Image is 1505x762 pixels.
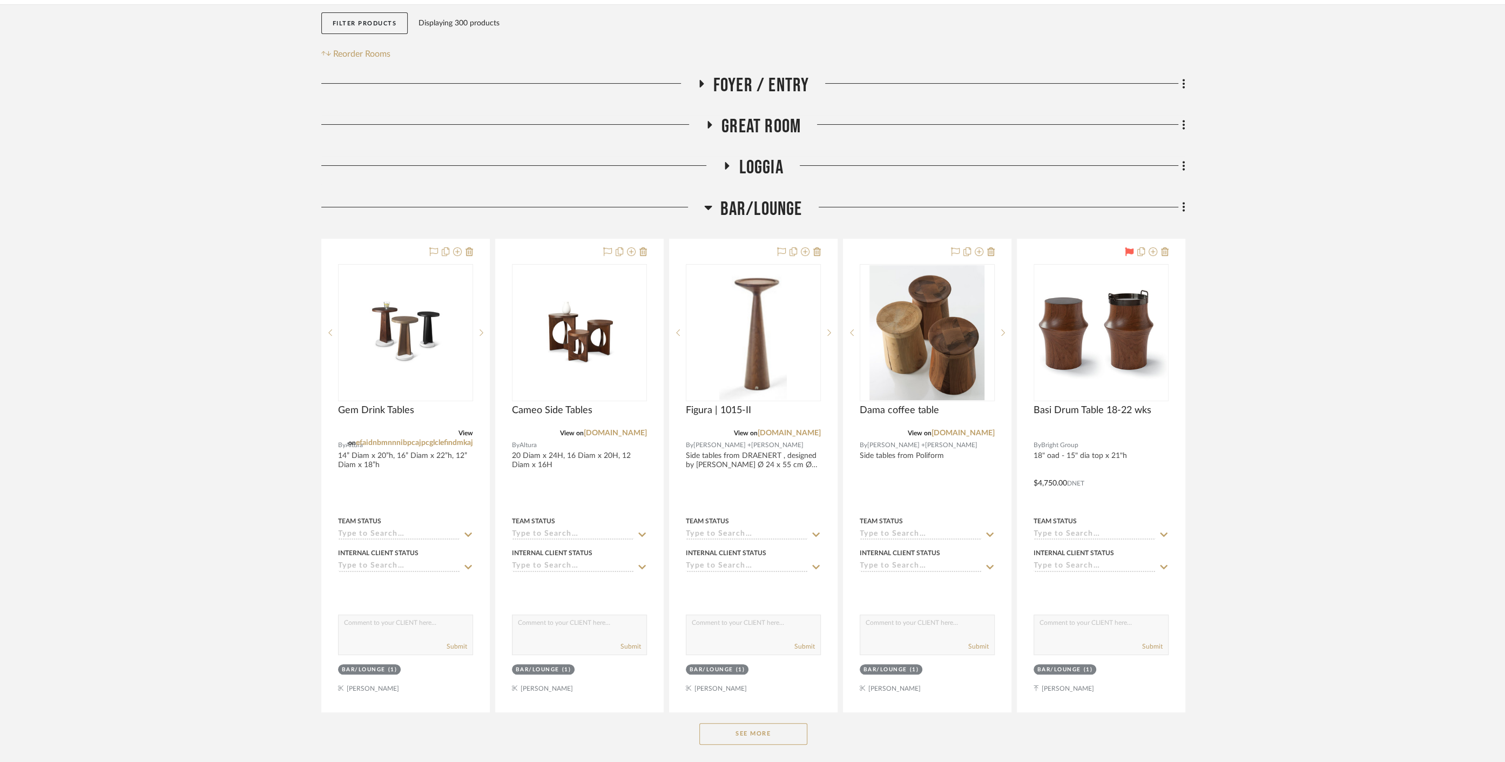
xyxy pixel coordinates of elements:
div: (1) [910,666,919,674]
img: Gem Drink Tables [339,295,472,370]
div: Bar/Lounge [863,666,907,674]
div: Team Status [686,516,729,526]
button: Submit [447,642,467,651]
div: Internal Client Status [686,548,766,558]
input: Type to Search… [860,562,982,572]
span: View on [908,430,932,436]
a: [DOMAIN_NAME] [758,429,821,437]
button: Submit [620,642,641,651]
div: (1) [562,666,571,674]
span: Dama coffee table [860,404,939,416]
div: Bar/Lounge [516,666,559,674]
span: Basi Drum Table 18-22 wks [1034,404,1151,416]
input: Type to Search… [338,562,460,572]
input: Type to Search… [512,530,634,540]
a: efaidnbmnnnibpcajpcglclefindmkaj [356,439,473,447]
button: Reorder Rooms [321,48,391,60]
img: Figura | 1015-II [719,265,786,400]
button: See More [699,723,807,745]
div: Team Status [512,516,555,526]
span: [PERSON_NAME] +[PERSON_NAME] [867,440,977,450]
span: [PERSON_NAME] +[PERSON_NAME] [693,440,804,450]
input: Type to Search… [686,562,808,572]
input: Type to Search… [1034,562,1156,572]
div: 0 [686,265,820,401]
span: Cameo Side Tables [512,404,592,416]
div: Bar/Lounge [342,666,386,674]
img: Basi Drum Table 18-22 wks [1035,284,1167,381]
div: Internal Client Status [860,548,940,558]
div: Internal Client Status [338,548,419,558]
span: Foyer / Entry [713,74,809,97]
span: By [338,440,346,450]
div: Internal Client Status [512,548,592,558]
img: Dama coffee table [869,265,984,400]
span: By [1034,440,1041,450]
span: View on [348,430,473,446]
button: Submit [968,642,989,651]
span: By [512,440,519,450]
span: Gem Drink Tables [338,404,414,416]
span: Bright Group [1041,440,1078,450]
button: Submit [1142,642,1163,651]
img: Cameo Side Tables [513,295,646,370]
div: Team Status [860,516,903,526]
span: View on [560,430,584,436]
input: Type to Search… [1034,530,1156,540]
div: Displaying 300 products [419,12,500,34]
div: (1) [388,666,397,674]
div: Internal Client Status [1034,548,1114,558]
a: [DOMAIN_NAME] [584,429,647,437]
span: Altura [346,440,363,450]
div: (1) [736,666,745,674]
div: Team Status [338,516,381,526]
a: [DOMAIN_NAME] [932,429,995,437]
span: View on [734,430,758,436]
input: Type to Search… [860,530,982,540]
input: Type to Search… [686,530,808,540]
span: Figura | 1015-II [686,404,751,416]
button: Submit [794,642,815,651]
span: By [860,440,867,450]
input: Type to Search… [512,562,634,572]
div: Bar/Lounge [690,666,733,674]
div: Team Status [1034,516,1077,526]
span: Bar/Lounge [720,198,802,221]
span: Loggia [739,156,783,179]
div: Bar/Lounge [1037,666,1081,674]
button: Filter Products [321,12,408,35]
span: By [686,440,693,450]
span: Reorder Rooms [333,48,390,60]
input: Type to Search… [338,530,460,540]
span: Great Room [721,115,801,138]
span: Altura [519,440,537,450]
div: (1) [1084,666,1093,674]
